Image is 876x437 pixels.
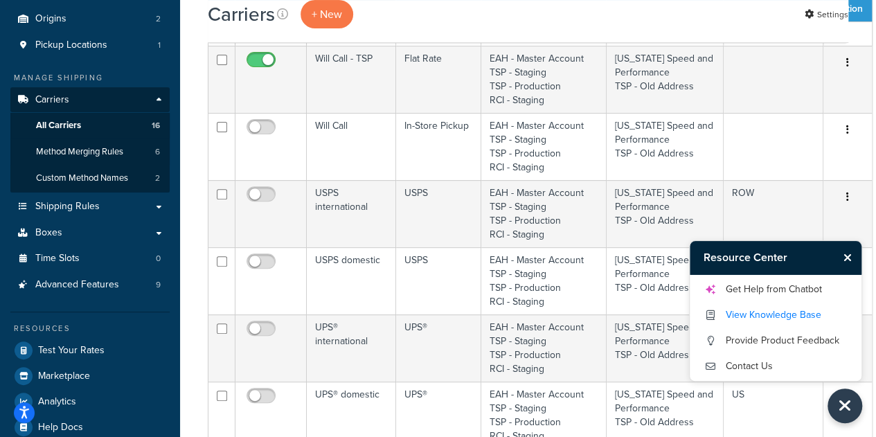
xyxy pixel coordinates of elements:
a: Provide Product Feedback [704,330,848,352]
td: USPS [396,247,481,314]
td: UPS® [396,314,481,382]
td: [US_STATE] Speed and Performance TSP - Old Address [607,46,724,113]
span: Time Slots [35,253,80,265]
td: ROW [724,180,823,247]
a: Origins 2 [10,6,170,32]
a: Test Your Rates [10,338,170,363]
td: [US_STATE] Speed and Performance TSP - Old Address [607,247,724,314]
td: EAH - Master Account TSP - Staging TSP - Production RCI - Staging [481,314,607,382]
li: Advanced Features [10,272,170,298]
span: Marketplace [38,371,90,382]
td: Will Call [307,113,396,180]
li: Carriers [10,87,170,193]
td: Flat Rate [396,46,481,113]
h1: Carriers [208,1,275,28]
td: USPS [396,180,481,247]
td: EAH - Master Account TSP - Staging TSP - Production RCI - Staging [481,180,607,247]
a: Pickup Locations 1 [10,33,170,58]
li: Origins [10,6,170,32]
li: Method Merging Rules [10,139,170,165]
td: EAH - Master Account TSP - Staging TSP - Production RCI - Staging [481,46,607,113]
span: 1 [158,39,161,51]
a: All Carriers 16 [10,113,170,139]
span: Shipping Rules [35,201,100,213]
td: EAH - Master Account TSP - Staging TSP - Production RCI - Staging [481,113,607,180]
li: Time Slots [10,246,170,271]
td: Will Call - TSP [307,46,396,113]
a: Contact Us [704,355,848,377]
a: Marketplace [10,364,170,389]
div: Resources [10,323,170,335]
td: [US_STATE] Speed and Performance TSP - Old Address [607,314,724,382]
span: Method Merging Rules [36,146,123,158]
span: 16 [152,120,160,132]
a: Carriers [10,87,170,113]
span: 2 [156,13,161,25]
li: Pickup Locations [10,33,170,58]
a: Get Help from Chatbot [704,278,848,301]
a: Time Slots 0 [10,246,170,271]
td: USPS domestic [307,247,396,314]
span: Test Your Rates [38,345,105,357]
td: USPS international [307,180,396,247]
a: View Knowledge Base [704,304,848,326]
a: Shipping Rules [10,194,170,220]
a: Method Merging Rules 6 [10,139,170,165]
button: Close Resource Center [828,389,862,423]
span: All Carriers [36,120,81,132]
td: UPS® international [307,314,396,382]
td: [US_STATE] Speed and Performance TSP - Old Address [607,113,724,180]
a: Boxes [10,220,170,246]
a: Custom Method Names 2 [10,166,170,191]
span: Boxes [35,227,62,239]
button: Close Resource Center [837,249,861,266]
li: Custom Method Names [10,166,170,191]
div: Manage Shipping [10,72,170,84]
span: Carriers [35,94,69,106]
td: [US_STATE] Speed and Performance TSP - Old Address [607,180,724,247]
span: Advanced Features [35,279,119,291]
span: 0 [156,253,161,265]
a: Analytics [10,389,170,414]
span: 2 [155,172,160,184]
td: In-Store Pickup [396,113,481,180]
li: All Carriers [10,113,170,139]
a: Settings [805,5,848,24]
span: Help Docs [38,422,83,434]
td: EAH - Master Account TSP - Staging TSP - Production RCI - Staging [481,247,607,314]
span: Custom Method Names [36,172,128,184]
span: 9 [156,279,161,291]
span: Pickup Locations [35,39,107,51]
a: Advanced Features 9 [10,272,170,298]
span: Analytics [38,396,76,408]
span: 6 [155,146,160,158]
h3: Resource Center [690,241,837,274]
span: Origins [35,13,66,25]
